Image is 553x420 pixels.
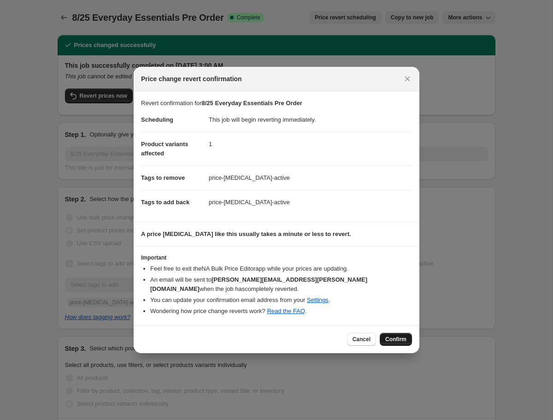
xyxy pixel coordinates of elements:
[401,72,414,85] button: Close
[380,333,412,346] button: Confirm
[347,333,376,346] button: Cancel
[150,264,412,273] li: Feel free to exit the NA Bulk Price Editor app while your prices are updating.
[150,307,412,316] li: Wondering how price change reverts work? .
[150,296,412,305] li: You can update your confirmation email address from your .
[141,116,173,123] span: Scheduling
[267,308,305,314] a: Read the FAQ
[150,275,412,294] li: An email will be sent to when the job has completely reverted .
[209,108,412,132] dd: This job will begin reverting immediately.
[141,174,185,181] span: Tags to remove
[209,132,412,156] dd: 1
[385,336,406,343] span: Confirm
[141,74,242,83] span: Price change revert confirmation
[202,100,302,106] b: 8/25 Everyday Essentials Pre Order
[209,166,412,190] dd: price-[MEDICAL_DATA]-active
[353,336,371,343] span: Cancel
[209,190,412,214] dd: price-[MEDICAL_DATA]-active
[150,276,367,292] b: [PERSON_NAME][EMAIL_ADDRESS][PERSON_NAME][DOMAIN_NAME]
[141,99,412,108] p: Revert confirmation for
[307,296,329,303] a: Settings
[141,199,189,206] span: Tags to add back
[141,254,412,261] h3: Important
[141,231,351,237] b: A price [MEDICAL_DATA] like this usually takes a minute or less to revert.
[141,141,188,157] span: Product variants affected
